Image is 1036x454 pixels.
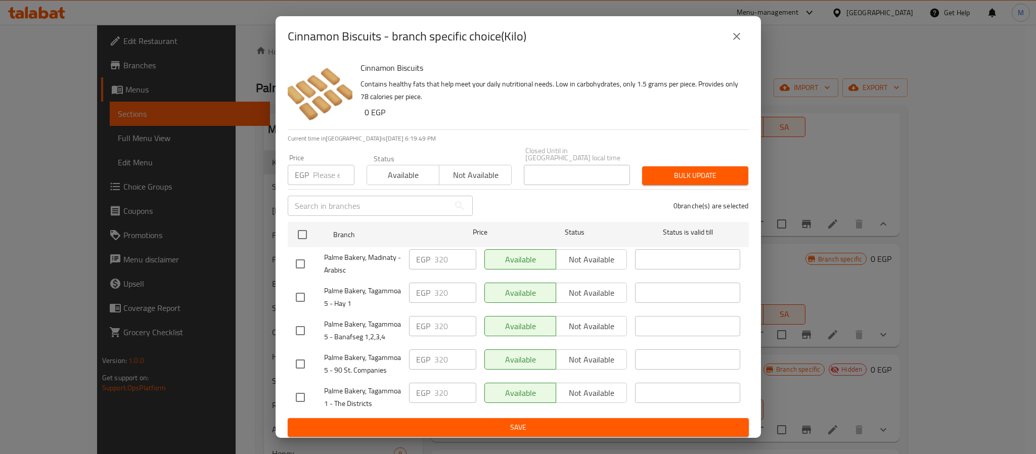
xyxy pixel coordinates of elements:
[439,165,512,185] button: Not available
[434,349,476,370] input: Please enter price
[333,229,438,241] span: Branch
[642,166,748,185] button: Bulk update
[416,353,430,366] p: EGP
[313,165,354,185] input: Please enter price
[650,169,740,182] span: Bulk update
[367,165,439,185] button: Available
[361,61,741,75] h6: Cinnamon Biscuits
[295,169,309,181] p: EGP
[288,196,449,216] input: Search in branches
[288,28,526,44] h2: Cinnamon Biscuits - branch specific choice(Kilo)
[416,287,430,299] p: EGP
[288,418,749,437] button: Save
[416,253,430,265] p: EGP
[725,24,749,49] button: close
[522,226,627,239] span: Status
[324,251,401,277] span: Palme Bakery, Madinaty - Arabisc
[635,226,740,239] span: Status is valid till
[434,283,476,303] input: Please enter price
[288,61,352,125] img: Cinnamon Biscuits
[296,421,741,434] span: Save
[371,168,435,183] span: Available
[361,78,741,103] p: Contains healthy fats that help meet your daily nutritional needs. Low in carbohydrates, only 1.5...
[416,320,430,332] p: EGP
[416,387,430,399] p: EGP
[434,383,476,403] input: Please enter price
[443,168,508,183] span: Not available
[324,351,401,377] span: Palme Bakery, Tagammoa 5 - 90 St. Companies
[446,226,514,239] span: Price
[324,385,401,410] span: Palme Bakery, Tagammoa 1 - The Districts
[288,134,749,143] p: Current time in [GEOGRAPHIC_DATA] is [DATE] 6:19:49 PM
[324,285,401,310] span: Palme Bakery, Tagammoa 5 - Hay 1
[324,318,401,343] span: Palme Bakery, Tagammoa 5 - Banafseg 1,2,3,4
[434,316,476,336] input: Please enter price
[365,105,741,119] h6: 0 EGP
[673,201,749,211] p: 0 branche(s) are selected
[434,249,476,269] input: Please enter price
